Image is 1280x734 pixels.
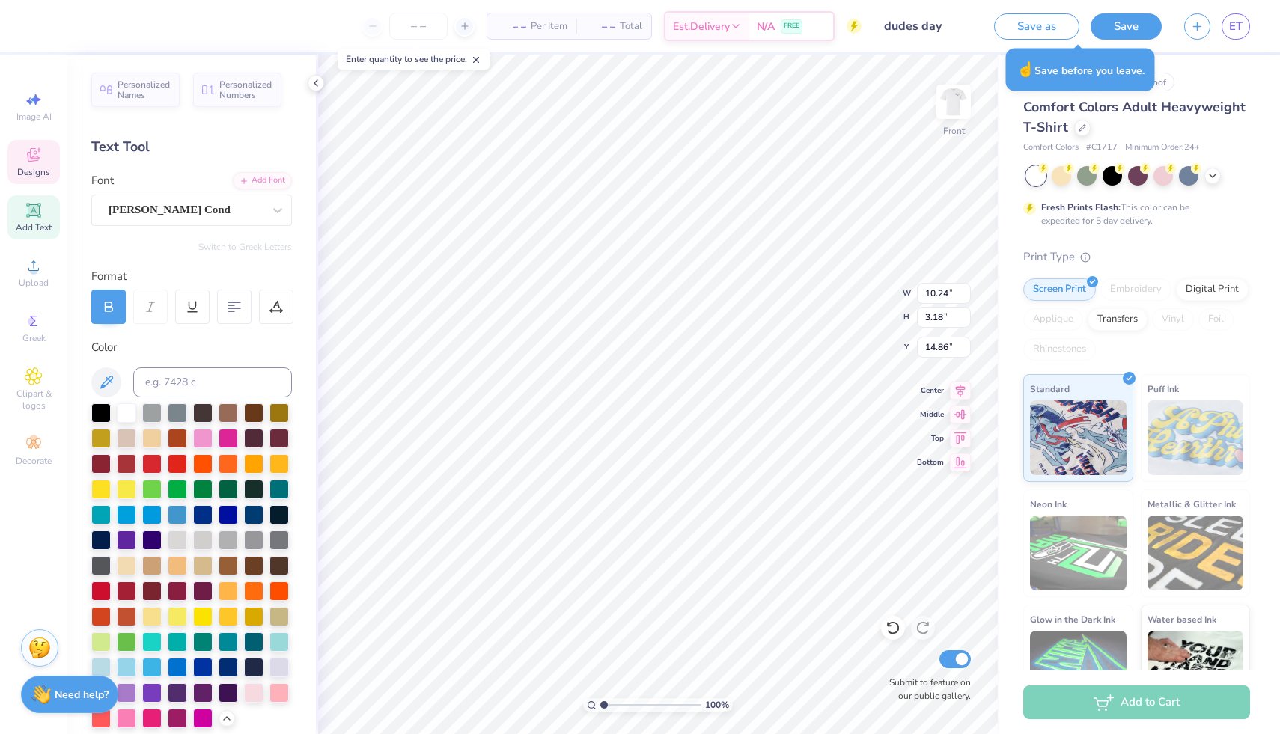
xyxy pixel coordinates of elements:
[338,49,490,70] div: Enter quantity to see the price.
[1030,400,1127,475] img: Standard
[1006,49,1155,91] div: Save before you leave.
[1088,308,1148,331] div: Transfers
[757,19,775,34] span: N/A
[1023,141,1079,154] span: Comfort Colors
[1023,308,1083,331] div: Applique
[16,111,52,123] span: Image AI
[673,19,730,34] span: Est. Delivery
[1023,98,1246,136] span: Comfort Colors Adult Heavyweight T-Shirt
[55,688,109,702] strong: Need help?
[91,268,293,285] div: Format
[1091,13,1162,40] button: Save
[1030,496,1067,512] span: Neon Ink
[1023,278,1096,301] div: Screen Print
[1030,631,1127,706] img: Glow in the Dark Ink
[1148,400,1244,475] img: Puff Ink
[1030,611,1115,627] span: Glow in the Dark Ink
[496,19,526,34] span: – –
[994,13,1079,40] button: Save as
[784,21,799,31] span: FREE
[1198,308,1234,331] div: Foil
[1100,278,1171,301] div: Embroidery
[917,409,944,420] span: Middle
[531,19,567,34] span: Per Item
[91,172,114,189] label: Font
[233,172,292,189] div: Add Font
[1041,201,1225,227] div: This color can be expedited for 5 day delivery.
[585,19,615,34] span: – –
[1222,13,1250,40] a: ET
[917,433,944,444] span: Top
[1030,516,1127,590] img: Neon Ink
[1086,141,1118,154] span: # C1717
[91,137,292,157] div: Text Tool
[1229,18,1243,35] span: ET
[17,166,50,178] span: Designs
[1030,381,1070,397] span: Standard
[1148,496,1236,512] span: Metallic & Glitter Ink
[1041,201,1121,213] strong: Fresh Prints Flash:
[1176,278,1249,301] div: Digital Print
[1023,338,1096,361] div: Rhinestones
[1023,248,1250,266] div: Print Type
[873,11,983,41] input: Untitled Design
[1148,631,1244,706] img: Water based Ink
[943,124,965,138] div: Front
[198,241,292,253] button: Switch to Greek Letters
[7,388,60,412] span: Clipart & logos
[118,79,171,100] span: Personalized Names
[881,676,971,703] label: Submit to feature on our public gallery.
[1125,141,1200,154] span: Minimum Order: 24 +
[91,339,292,356] div: Color
[1148,516,1244,590] img: Metallic & Glitter Ink
[16,455,52,467] span: Decorate
[219,79,272,100] span: Personalized Numbers
[1017,60,1034,79] span: ☝️
[133,367,292,397] input: e.g. 7428 c
[939,87,969,117] img: Front
[620,19,642,34] span: Total
[389,13,448,40] input: – –
[16,221,52,233] span: Add Text
[22,332,46,344] span: Greek
[1152,308,1194,331] div: Vinyl
[705,698,729,712] span: 100 %
[917,385,944,396] span: Center
[19,277,49,289] span: Upload
[1148,381,1179,397] span: Puff Ink
[1148,611,1216,627] span: Water based Ink
[917,457,944,468] span: Bottom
